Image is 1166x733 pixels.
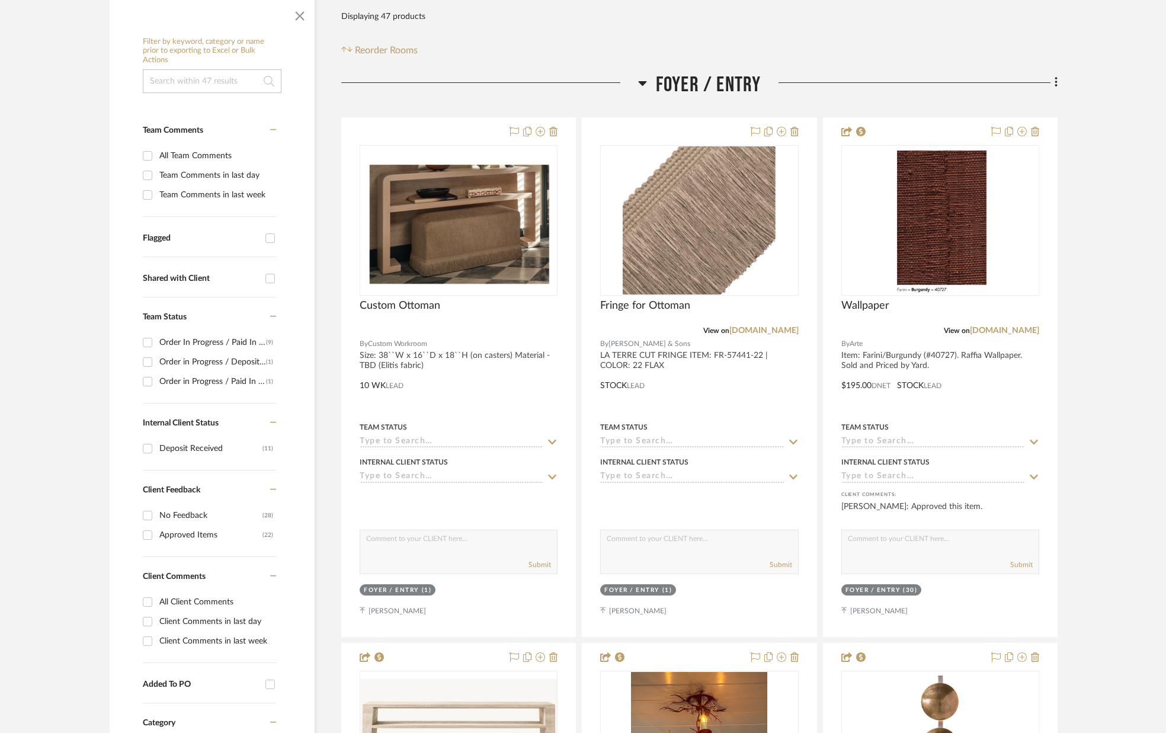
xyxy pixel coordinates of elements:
a: [DOMAIN_NAME] [729,327,799,335]
a: [DOMAIN_NAME] [970,327,1039,335]
div: (1) [266,353,273,372]
div: Foyer / Entry [845,586,901,595]
div: Order in Progress / Paid In Full / Freight Due to Ship [159,372,266,391]
img: Custom Ottoman [361,153,556,287]
div: Displaying 47 products [341,5,425,28]
button: Submit [770,559,792,570]
div: Internal Client Status [600,457,688,468]
div: All Client Comments [159,593,273,612]
span: Internal Client Status [143,419,219,427]
input: Type to Search… [600,472,784,483]
div: Shared with Client [143,274,260,284]
button: Submit [1010,559,1033,570]
span: Reorder Rooms [355,43,418,57]
span: By [360,338,368,350]
span: Team Status [143,313,187,321]
div: (30) [903,586,917,595]
div: Added To PO [143,680,260,690]
div: Internal Client Status [841,457,930,468]
div: Client Comments in last week [159,632,273,651]
img: Wallpaper [888,146,992,295]
span: View on [944,327,970,334]
span: Client Comments [143,572,206,581]
div: Foyer / Entry [364,586,419,595]
input: Search within 47 results [143,69,281,93]
div: (1) [422,586,432,595]
div: All Team Comments [159,146,273,165]
div: No Feedback [159,506,262,525]
span: Category [143,718,175,728]
button: Submit [528,559,551,570]
div: (1) [266,372,273,391]
div: Team Status [360,422,407,433]
div: Team Comments in last week [159,185,273,204]
div: Flagged [143,233,260,244]
span: [PERSON_NAME] & Sons [608,338,690,350]
div: Foyer / Entry [604,586,659,595]
span: View on [703,327,729,334]
div: [PERSON_NAME]: Approved this item. [841,501,1039,524]
span: Arte [850,338,863,350]
div: 0 [360,146,557,295]
div: Client Comments in last day [159,612,273,631]
div: Team Status [841,422,889,433]
img: Fringe for Ottoman [623,146,776,295]
div: Team Comments in last day [159,166,273,185]
input: Type to Search… [360,472,543,483]
span: Team Comments [143,126,203,135]
span: Foyer / Entry [656,72,761,98]
span: Custom Ottoman [360,299,440,312]
span: Fringe for Ottoman [600,299,690,312]
div: (28) [262,506,273,525]
input: Type to Search… [360,437,543,448]
input: Type to Search… [600,437,784,448]
button: Close [288,2,312,25]
span: Custom Workroom [368,338,427,350]
input: Type to Search… [841,437,1025,448]
div: (22) [262,526,273,545]
button: Reorder Rooms [341,43,418,57]
div: Order In Progress / Paid In Full w/ Freight, No Balance due [159,333,266,352]
span: Client Feedback [143,486,200,494]
div: (9) [266,333,273,352]
div: Order in Progress / Deposit Paid / Balance due [159,353,266,372]
div: (11) [262,439,273,458]
input: Type to Search… [841,472,1025,483]
span: By [600,338,608,350]
div: Approved Items [159,526,262,545]
h6: Filter by keyword, category or name prior to exporting to Excel or Bulk Actions [143,37,281,65]
div: Deposit Received [159,439,262,458]
div: Team Status [600,422,648,433]
div: Internal Client Status [360,457,448,468]
div: (1) [662,586,672,595]
span: By [841,338,850,350]
span: Wallpaper [841,299,889,312]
